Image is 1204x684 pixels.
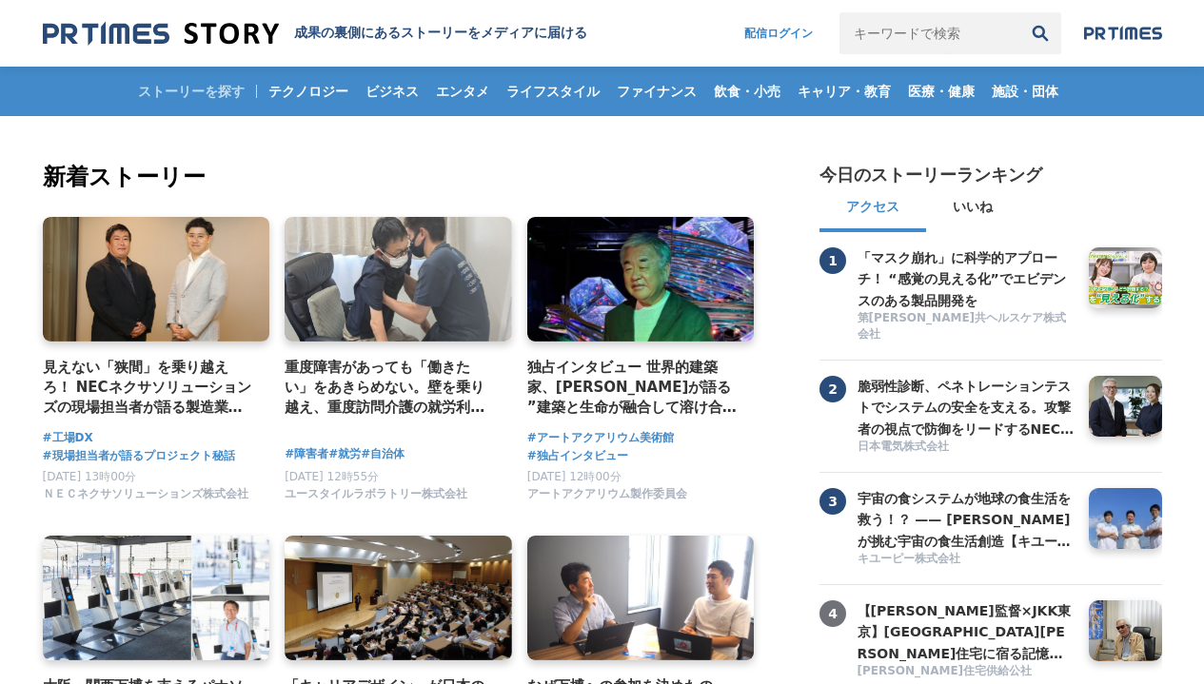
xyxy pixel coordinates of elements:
[527,447,628,465] a: #独占インタビュー
[358,83,426,100] span: ビジネス
[361,445,405,463] a: #自治体
[428,67,497,116] a: エンタメ
[725,12,832,54] a: 配信ログイン
[706,67,788,116] a: 飲食・小売
[285,470,379,483] span: [DATE] 12時55分
[858,439,949,455] span: 日本電気株式会社
[43,492,248,505] a: ＮＥＣネクサソリューションズ株式会社
[1019,12,1061,54] button: 検索
[43,357,255,419] a: 見えない「狭間」を乗り越えろ！ NECネクサソリューションズの現場担当者が語る製造業のDX成功の秘訣
[819,600,846,627] span: 4
[499,83,607,100] span: ライフスタイル
[43,470,137,483] span: [DATE] 13時00分
[294,25,587,42] h1: 成果の裏側にあるストーリーをメディアに届ける
[984,67,1066,116] a: 施設・団体
[858,310,1075,344] a: 第[PERSON_NAME]共ヘルスケア株式会社
[819,247,846,274] span: 1
[527,486,687,502] span: アートアクアリウム製作委員会
[790,67,898,116] a: キャリア・教育
[819,164,1042,186] h2: 今日のストーリーランキング
[261,67,356,116] a: テクノロジー
[527,492,687,505] a: アートアクアリウム製作委員会
[858,376,1075,437] a: 脆弱性診断、ペネトレーションテストでシステムの安全を支える。攻撃者の視点で防御をリードするNECの「リスクハンティングチーム」
[428,83,497,100] span: エンタメ
[43,21,279,47] img: 成果の裏側にあるストーリーをメディアに届ける
[285,492,467,505] a: ユースタイルラボラトリー株式会社
[858,247,1075,311] h3: 「マスク崩れ」に科学的アプローチ！ “感覚の見える化”でエビデンスのある製品開発を
[926,186,1019,232] button: いいね
[819,186,926,232] button: アクセス
[285,486,467,502] span: ユースタイルラボラトリー株式会社
[900,67,982,116] a: 医療・健康
[858,551,1075,569] a: キユーピー株式会社
[43,486,248,502] span: ＮＥＣネクサソリューションズ株式会社
[527,470,622,483] span: [DATE] 12時00分
[43,21,587,47] a: 成果の裏側にあるストーリーをメディアに届ける 成果の裏側にあるストーリーをメディアに届ける
[790,83,898,100] span: キャリア・教育
[43,160,759,194] h2: 新着ストーリー
[527,357,740,419] a: 独占インタビュー 世界的建築家、[PERSON_NAME]が語る ”建築と生命が融合して溶け合うような世界” アートアクアリウム美術館 GINZA コラボレーション作品「金魚の石庭」
[984,83,1066,100] span: 施設・団体
[706,83,788,100] span: 飲食・小売
[858,663,1033,679] span: [PERSON_NAME]住宅供給公社
[527,429,674,447] a: #アートアクアリウム美術館
[858,439,1075,457] a: 日本電気株式会社
[858,310,1075,342] span: 第[PERSON_NAME]共ヘルスケア株式会社
[328,445,361,463] a: #就労
[819,376,846,402] span: 2
[43,429,93,447] a: #工場DX
[858,488,1075,552] h3: 宇宙の食システムが地球の食生活を救う！？ —— [PERSON_NAME]が挑む宇宙の食生活創造【キユーピー ミライ研究員】
[285,445,328,463] a: #障害者
[1084,26,1162,41] img: prtimes
[261,83,356,100] span: テクノロジー
[819,488,846,515] span: 3
[609,67,704,116] a: ファイナンス
[858,551,960,567] span: キユーピー株式会社
[900,83,982,100] span: 医療・健康
[858,600,1075,664] h3: 【[PERSON_NAME]監督×JKK東京】[GEOGRAPHIC_DATA][PERSON_NAME]住宅に宿る記憶 昭和の暮らしと❝つながり❞が描く、これからの住まいのかたち
[858,600,1075,661] a: 【[PERSON_NAME]監督×JKK東京】[GEOGRAPHIC_DATA][PERSON_NAME]住宅に宿る記憶 昭和の暮らしと❝つながり❞が描く、これからの住まいのかたち
[858,247,1075,308] a: 「マスク崩れ」に科学的アプローチ！ “感覚の見える化”でエビデンスのある製品開発を
[858,663,1075,681] a: [PERSON_NAME]住宅供給公社
[499,67,607,116] a: ライフスタイル
[858,488,1075,549] a: 宇宙の食システムが地球の食生活を救う！？ —— [PERSON_NAME]が挑む宇宙の食生活創造【キユーピー ミライ研究員】
[609,83,704,100] span: ファイナンス
[285,357,497,419] a: 重度障害があっても「働きたい」をあきらめない。壁を乗り越え、重度訪問介護の就労利用を[PERSON_NAME][GEOGRAPHIC_DATA]で実現した経営者の挑戦。
[839,12,1019,54] input: キーワードで検索
[858,376,1075,440] h3: 脆弱性診断、ペネトレーションテストでシステムの安全を支える。攻撃者の視点で防御をリードするNECの「リスクハンティングチーム」
[43,447,235,465] a: #現場担当者が語るプロジェクト秘話
[358,67,426,116] a: ビジネス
